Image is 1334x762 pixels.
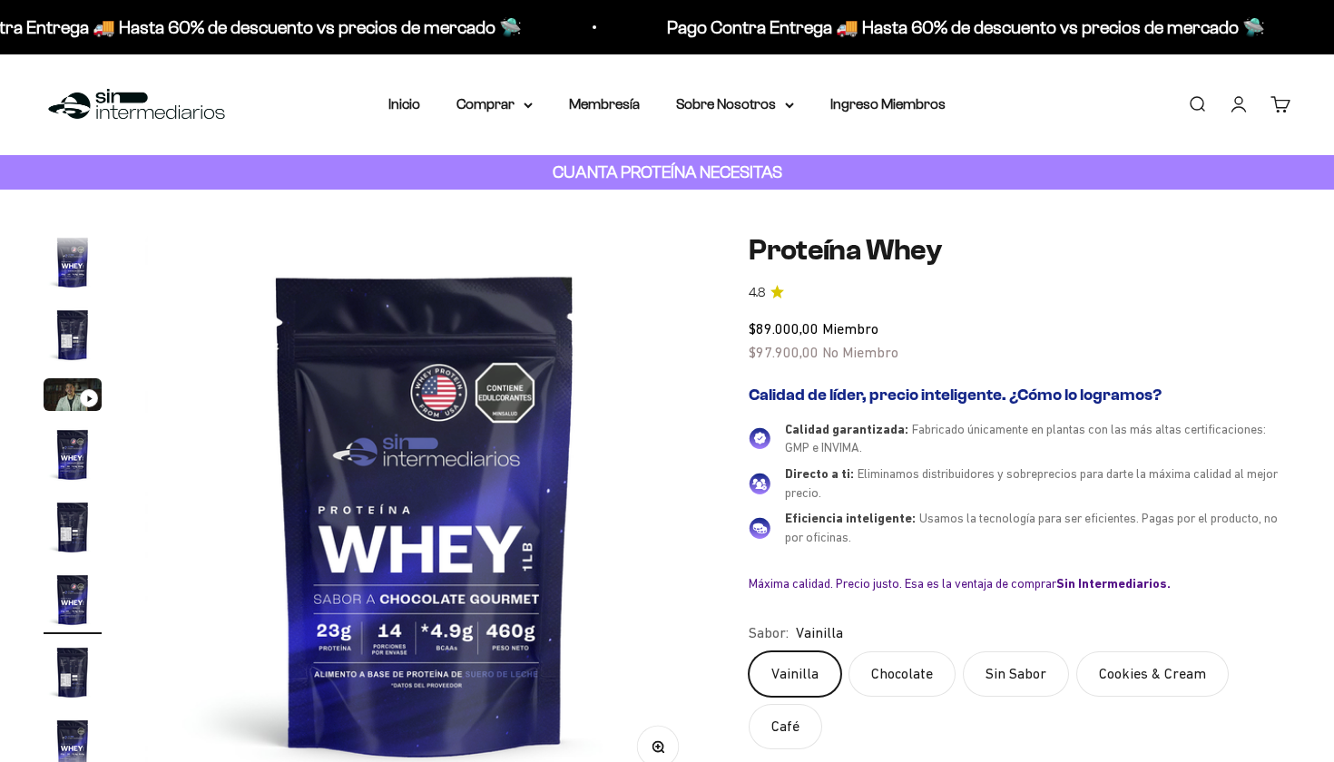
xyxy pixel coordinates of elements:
[553,162,782,181] strong: CUANTA PROTEÍNA NECESITAS
[44,378,102,416] button: Ir al artículo 3
[44,233,102,297] button: Ir al artículo 1
[785,422,1266,455] span: Fabricado únicamente en plantas con las más altas certificaciones: GMP e INVIMA.
[785,466,1278,500] span: Eliminamos distribuidores y sobreprecios para darte la máxima calidad al mejor precio.
[785,511,1278,544] span: Usamos la tecnología para ser eficientes. Pagas por el producto, no por oficinas.
[44,233,102,291] img: Proteína Whey
[785,511,916,525] span: Eficiencia inteligente:
[388,96,420,112] a: Inicio
[44,425,102,484] img: Proteína Whey
[749,473,770,494] img: Directo a ti
[749,427,770,449] img: Calidad garantizada
[44,306,102,369] button: Ir al artículo 2
[44,425,102,489] button: Ir al artículo 4
[676,93,794,116] summary: Sobre Nosotros
[44,306,102,364] img: Proteína Whey
[749,283,765,303] span: 4.8
[44,571,102,634] button: Ir al artículo 6
[749,233,1290,268] h1: Proteína Whey
[796,621,843,645] span: Vainilla
[44,571,102,629] img: Proteína Whey
[785,422,908,436] span: Calidad garantizada:
[749,386,1290,405] h2: Calidad de líder, precio inteligente. ¿Cómo lo logramos?
[1056,576,1171,591] b: Sin Intermediarios.
[749,320,819,337] span: $89.000,00
[44,643,102,701] img: Proteína Whey
[822,344,898,360] span: No Miembro
[749,344,819,360] span: $97.900,00
[44,498,102,556] img: Proteína Whey
[749,575,1290,591] div: Máxima calidad. Precio justo. Esa es la ventaja de comprar
[749,621,789,645] legend: Sabor:
[830,96,946,112] a: Ingreso Miembros
[785,466,854,481] span: Directo a ti:
[44,643,102,707] button: Ir al artículo 7
[569,96,640,112] a: Membresía
[456,93,533,116] summary: Comprar
[749,283,1290,303] a: 4.84.8 de 5.0 estrellas
[822,320,878,337] span: Miembro
[44,498,102,562] button: Ir al artículo 5
[749,517,770,539] img: Eficiencia inteligente
[663,13,1261,42] p: Pago Contra Entrega 🚚 Hasta 60% de descuento vs precios de mercado 🛸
